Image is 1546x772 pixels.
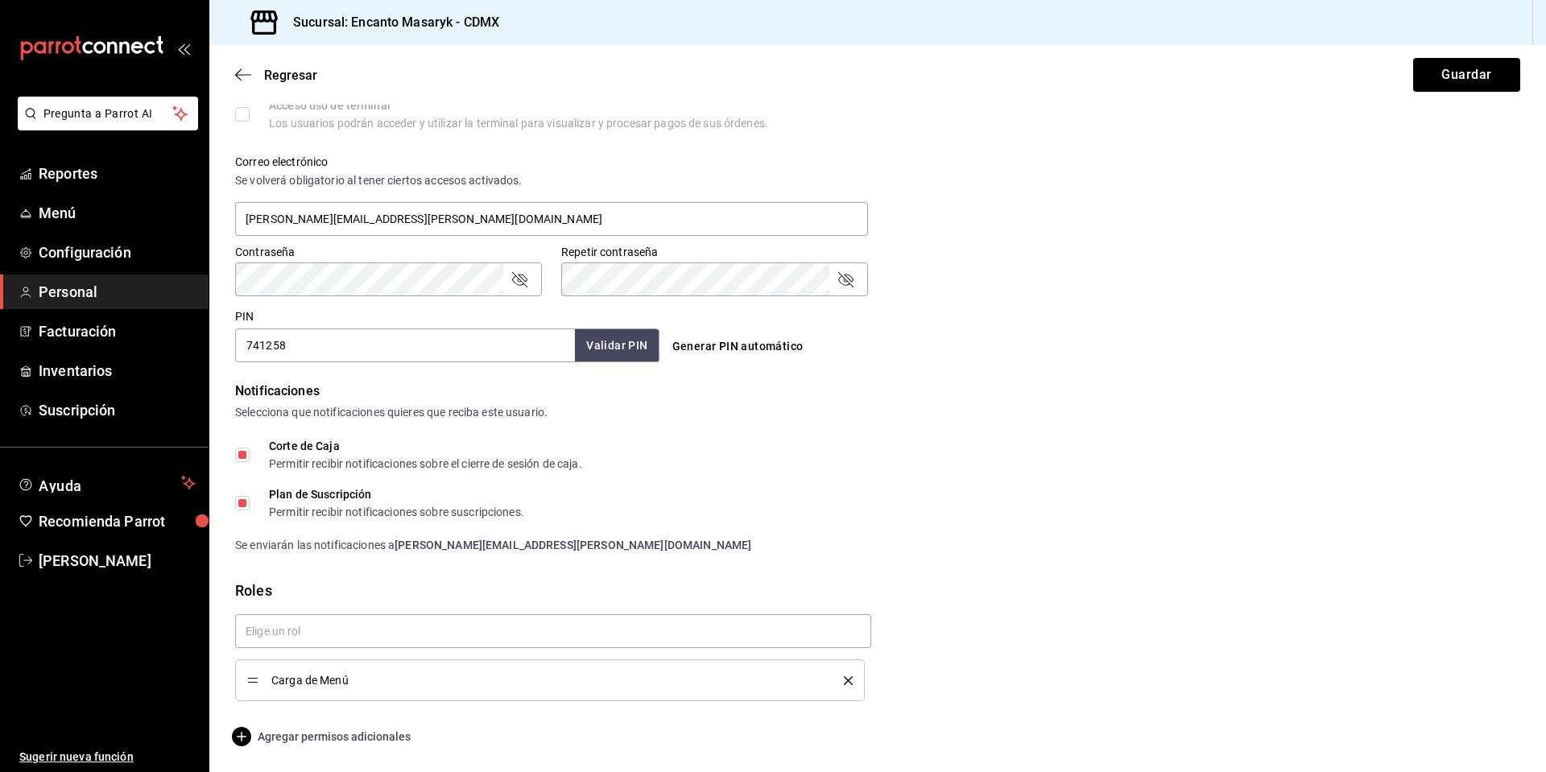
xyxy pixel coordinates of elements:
label: Repetir contraseña [561,246,868,258]
div: Selecciona que notificaciones quieres que reciba este usuario. [235,404,1520,421]
button: delete [833,676,853,685]
span: Menú [39,202,196,224]
button: passwordField [510,270,529,289]
div: Permitir recibir notificaciones sobre suscripciones. [269,506,524,518]
strong: [PERSON_NAME][EMAIL_ADDRESS][PERSON_NAME][DOMAIN_NAME] [395,539,751,551]
span: [PERSON_NAME] [39,550,196,572]
input: Elige un rol [235,614,871,648]
span: Inventarios [39,360,196,382]
span: Pregunta a Parrot AI [43,105,173,122]
div: Permitir recibir notificaciones sobre el cierre de sesión de caja. [269,458,582,469]
span: Sugerir nueva función [19,749,196,766]
button: Pregunta a Parrot AI [18,97,198,130]
span: Ayuda [39,473,175,493]
button: Validar PIN [575,329,659,362]
div: Se volverá obligatorio al tener ciertos accesos activados. [235,172,868,189]
label: Correo electrónico [235,156,868,167]
div: Acceso uso de terminal [269,100,768,111]
span: Carga de Menú [271,675,820,686]
button: passwordField [836,270,855,289]
div: Plan de Suscripción [269,489,524,500]
button: Regresar [235,68,317,83]
div: Roles [235,580,1520,601]
button: Agregar permisos adicionales [235,727,411,746]
span: Configuración [39,242,196,263]
span: Recomienda Parrot [39,510,196,532]
div: Los usuarios podrán acceder y utilizar la terminal para visualizar y procesar pagos de sus órdenes. [269,118,768,129]
div: Notificaciones [235,382,1520,401]
a: Pregunta a Parrot AI [11,117,198,134]
h3: Sucursal: Encanto Masaryk - CDMX [280,13,499,32]
span: Personal [39,281,196,303]
span: Suscripción [39,399,196,421]
span: Regresar [264,68,317,83]
label: PIN [235,311,254,322]
label: Contraseña [235,246,542,258]
span: Facturación [39,320,196,342]
div: Se enviarán las notificaciones a [235,537,1520,554]
button: Generar PIN automático [666,332,810,361]
button: Guardar [1413,58,1520,92]
button: open_drawer_menu [177,42,190,55]
input: 3 a 6 dígitos [235,328,575,362]
span: Reportes [39,163,196,184]
div: Corte de Caja [269,440,582,452]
